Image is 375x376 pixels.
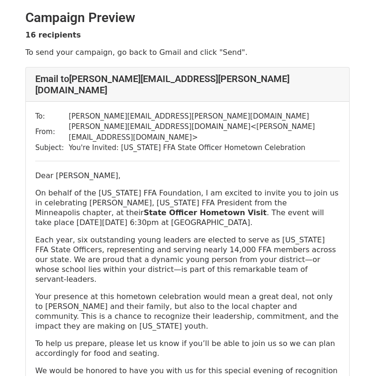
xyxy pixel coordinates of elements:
p: On behalf of the [US_STATE] FFA Foundation, I am excited to invite you to join us in celebrating ... [35,188,340,227]
td: You're Invited: [US_STATE] FFA State Officer Hometown Celebration [69,143,340,153]
td: Subject: [35,143,69,153]
td: To: [35,111,69,122]
p: Dear [PERSON_NAME], [35,171,340,180]
p: To help us prepare, please let us know if you’ll be able to join us so we can plan accordingly fo... [35,338,340,358]
p: Each year, six outstanding young leaders are elected to serve as [US_STATE] FFA State Officers, r... [35,235,340,284]
td: [PERSON_NAME][EMAIL_ADDRESS][DOMAIN_NAME] < [PERSON_NAME][EMAIL_ADDRESS][DOMAIN_NAME] > [69,121,340,143]
strong: State Officer Hometown Visit [144,208,267,217]
td: From: [35,121,69,143]
td: [PERSON_NAME][EMAIL_ADDRESS][PERSON_NAME][DOMAIN_NAME] [69,111,340,122]
h4: Email to [PERSON_NAME][EMAIL_ADDRESS][PERSON_NAME][DOMAIN_NAME] [35,73,340,96]
p: Your presence at this hometown celebration would mean a great deal, not only to [PERSON_NAME] and... [35,292,340,331]
strong: 16 recipients [25,30,81,39]
h2: Campaign Preview [25,10,350,26]
p: To send your campaign, go back to Gmail and click "Send". [25,47,350,57]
